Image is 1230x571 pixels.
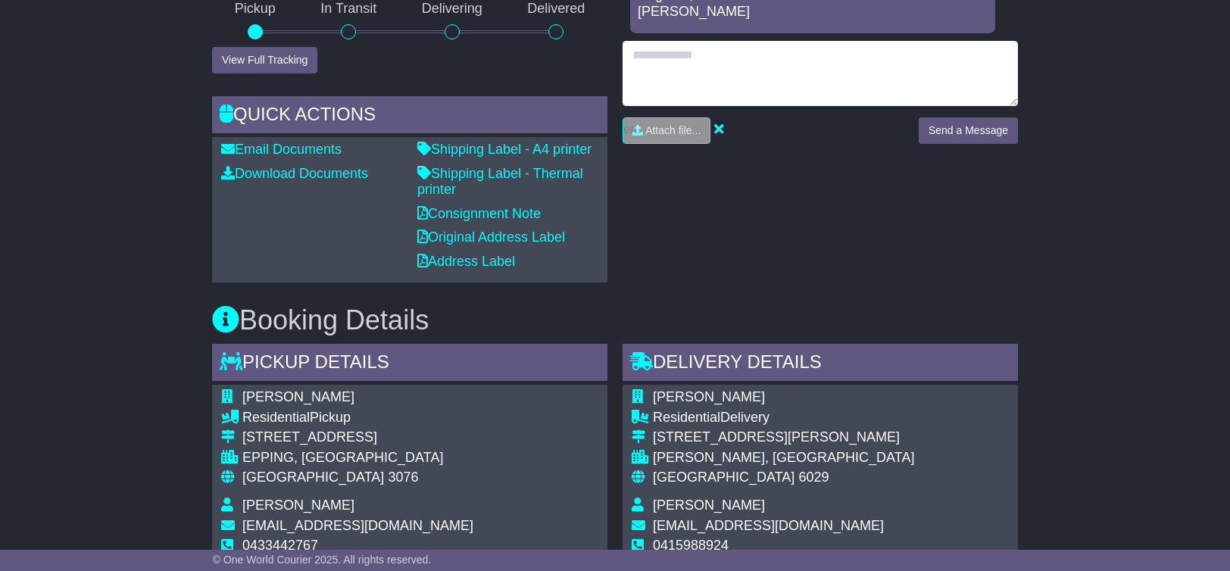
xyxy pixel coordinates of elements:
[919,117,1018,144] button: Send a Message
[298,1,400,17] p: In Transit
[623,344,1018,385] div: Delivery Details
[213,554,432,566] span: © One World Courier 2025. All rights reserved.
[221,166,368,181] a: Download Documents
[242,450,473,466] div: EPPING, [GEOGRAPHIC_DATA]
[212,344,607,385] div: Pickup Details
[653,410,914,426] div: Delivery
[242,410,473,426] div: Pickup
[388,470,418,485] span: 3076
[653,498,765,513] span: [PERSON_NAME]
[212,47,317,73] button: View Full Tracking
[242,498,354,513] span: [PERSON_NAME]
[242,470,384,485] span: [GEOGRAPHIC_DATA]
[417,206,541,221] a: Consignment Note
[653,450,914,466] div: [PERSON_NAME], [GEOGRAPHIC_DATA]
[505,1,608,17] p: Delivered
[242,389,354,404] span: [PERSON_NAME]
[399,1,505,17] p: Delivering
[417,229,565,245] a: Original Address Label
[221,142,342,157] a: Email Documents
[653,470,795,485] span: [GEOGRAPHIC_DATA]
[242,429,473,446] div: [STREET_ADDRESS]
[653,538,729,553] span: 0415988924
[242,538,318,553] span: 0433442767
[212,1,298,17] p: Pickup
[653,389,765,404] span: [PERSON_NAME]
[653,410,720,425] span: Residential
[417,142,592,157] a: Shipping Label - A4 printer
[212,305,1018,335] h3: Booking Details
[417,254,515,269] a: Address Label
[653,429,914,446] div: [STREET_ADDRESS][PERSON_NAME]
[653,518,884,533] span: [EMAIL_ADDRESS][DOMAIN_NAME]
[798,470,829,485] span: 6029
[212,96,607,137] div: Quick Actions
[242,518,473,533] span: [EMAIL_ADDRESS][DOMAIN_NAME]
[417,166,583,198] a: Shipping Label - Thermal printer
[242,410,310,425] span: Residential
